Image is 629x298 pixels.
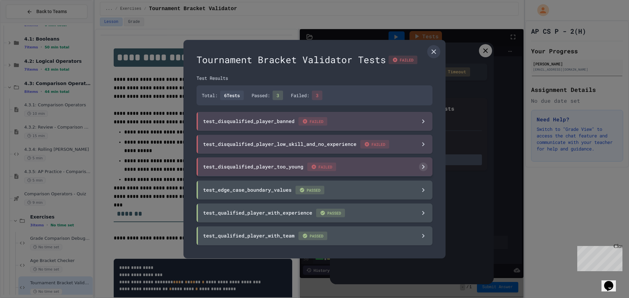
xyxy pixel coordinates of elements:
div: Tournament Bracket Validator Tests [197,53,432,67]
span: FAILED [360,140,389,149]
iframe: chat widget [601,272,622,291]
span: FAILED [307,163,336,171]
span: PASSED [316,209,345,217]
div: test_qualified_player_with_experience [203,209,345,217]
div: Failed: [291,91,322,100]
span: PASSED [298,232,327,240]
div: Total: [202,91,244,100]
div: Passed: [252,91,283,100]
div: Chat with us now!Close [3,3,45,42]
iframe: chat widget [575,243,622,271]
div: test_qualified_player_with_team [203,232,327,240]
div: test_edge_case_boundary_values [203,186,324,194]
span: 6 Tests [220,91,244,100]
div: Test Results [197,75,432,81]
span: 3 [312,91,322,100]
div: test_disqualified_player_low_skill_and_no_experience [203,140,389,149]
div: FAILED [389,56,417,64]
span: 3 [273,91,283,100]
div: test_disqualified_player_too_young [203,163,336,171]
span: PASSED [295,186,324,194]
span: FAILED [298,117,327,126]
div: test_disqualified_player_banned [203,117,327,126]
